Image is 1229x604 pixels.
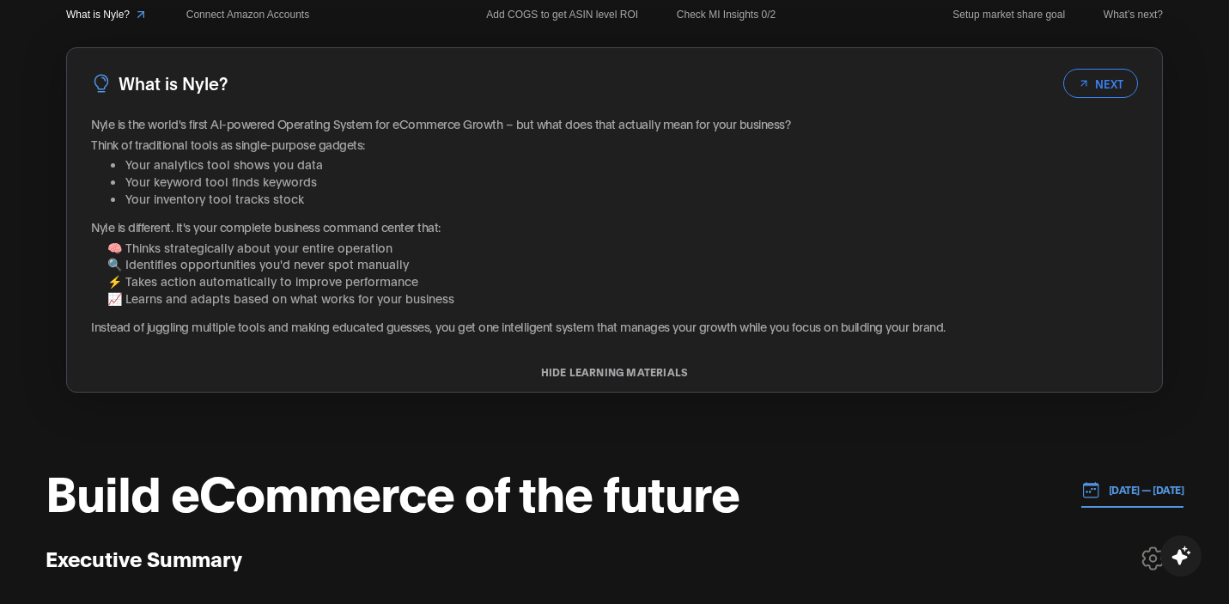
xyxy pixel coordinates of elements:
[46,465,739,516] h1: Build eCommerce of the future
[952,7,1065,23] span: Setup market share goal
[91,73,112,94] img: LightBulb
[186,7,309,23] span: Connect Amazon Accounts
[107,272,1138,290] li: ⚡ Takes action automatically to improve performance
[1104,7,1163,23] span: What’s next?
[107,239,1138,256] li: 🧠 Thinks strategically about your entire operation
[91,318,1138,335] p: Instead of juggling multiple tools and making educated guesses, you get one intelligent system th...
[486,7,638,23] span: Add COGS to get ASIN level ROI
[1100,482,1184,497] p: [DATE] — [DATE]
[1081,473,1184,508] button: [DATE] — [DATE]
[1081,480,1100,499] img: 01.01.24 — 07.01.24
[107,290,1138,307] li: 📈 Learns and adapts based on what works for your business
[91,218,1138,235] p: Nyle is different. It's your complete business command center that:
[66,7,130,23] span: What is Nyle?
[119,70,228,96] h3: What is Nyle?
[677,7,776,23] span: Check MI Insights 0/2
[91,136,1138,153] p: Think of traditional tools as single-purpose gadgets:
[1063,69,1138,98] button: NEXT
[125,190,1138,207] li: Your inventory tool tracks stock
[91,115,1138,132] p: Nyle is the world's first AI-powered Operating System for eCommerce Growth – but what does that a...
[67,366,1162,378] button: HIDE LEARNING MATERIALS
[107,255,1138,272] li: 🔍 Identifies opportunities you'd never spot manually
[125,173,1138,190] li: Your keyword tool finds keywords
[125,156,1138,173] li: Your analytics tool shows you data
[46,545,242,571] h3: Executive Summary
